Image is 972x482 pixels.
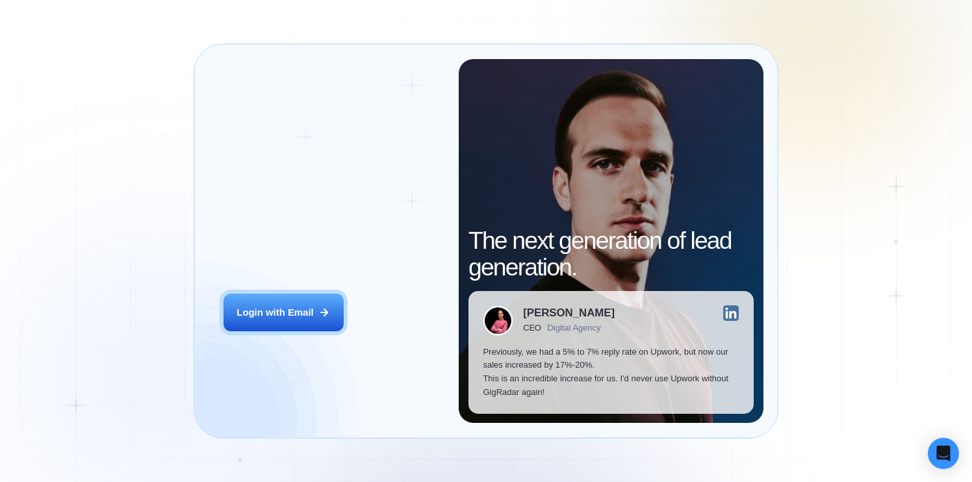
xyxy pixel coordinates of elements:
[224,294,344,331] button: Login with Email
[523,308,615,319] div: [PERSON_NAME]
[523,323,541,333] div: CEO
[468,227,754,281] h2: The next generation of lead generation.
[547,323,600,333] div: Digital Agency
[483,346,739,399] p: Previously, we had a 5% to 7% reply rate on Upwork, but now our sales increased by 17%-20%. This ...
[928,438,959,469] div: Open Intercom Messenger
[237,306,313,320] div: Login with Email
